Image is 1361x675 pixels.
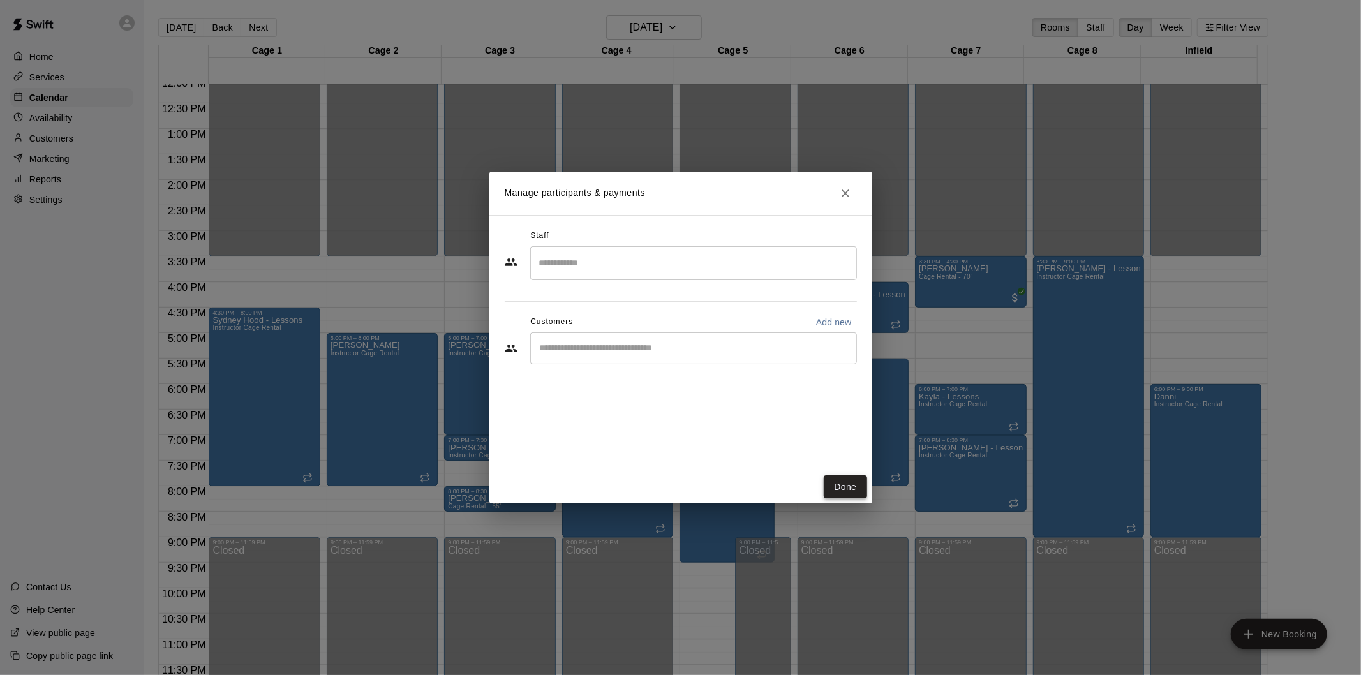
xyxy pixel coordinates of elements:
[530,246,857,280] div: Search staff
[530,332,857,364] div: Start typing to search customers...
[505,186,646,200] p: Manage participants & payments
[816,316,852,329] p: Add new
[811,312,857,332] button: Add new
[505,256,517,269] svg: Staff
[834,182,857,205] button: Close
[505,342,517,355] svg: Customers
[824,475,866,499] button: Done
[530,312,573,332] span: Customers
[530,226,549,246] span: Staff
